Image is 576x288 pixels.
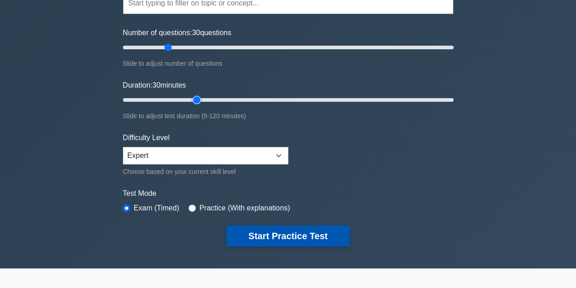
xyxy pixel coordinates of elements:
button: Start Practice Test [226,225,349,246]
label: Duration: minutes [123,80,186,91]
div: Choose based on your current skill level [123,166,288,177]
label: Practice (With explanations) [199,203,290,214]
label: Exam (Timed) [134,203,179,214]
label: Number of questions: questions [123,27,231,38]
div: Slide to adjust test duration (5-120 minutes) [123,110,454,121]
span: 30 [152,81,160,89]
span: 30 [192,29,200,37]
div: Slide to adjust number of questions [123,58,454,69]
label: Difficulty Level [123,132,170,143]
label: Test Mode [123,188,454,199]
